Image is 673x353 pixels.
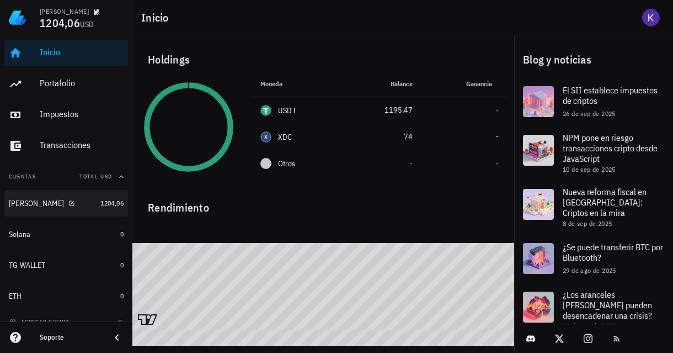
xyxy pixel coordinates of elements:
[9,199,64,208] div: [PERSON_NAME]
[496,159,499,168] span: -
[252,71,343,97] th: Moneda
[139,42,508,77] div: Holdings
[4,40,128,66] a: Inicio
[80,19,94,29] span: USD
[278,131,292,143] div: XDC
[563,85,658,106] span: El SII establece impuestos de criptos
[9,230,31,239] div: Solana
[514,180,673,234] a: Nueva reforma fiscal en [GEOGRAPHIC_DATA]: Criptos en la mira 8 de sep de 2025
[496,105,499,115] span: -
[563,186,647,218] span: Nueva reforma fiscal en [GEOGRAPHIC_DATA]: Criptos en la mira
[514,126,673,180] a: NPM pone en riesgo transacciones cripto desde JavaScript 10 de sep de 2025
[563,289,652,321] span: ¿Los aranceles [PERSON_NAME] pueden desencadenar una crisis?
[7,316,74,327] button: agregar cuenta
[120,230,124,238] span: 0
[40,109,124,119] div: Impuestos
[642,9,660,27] div: avatar
[343,71,421,97] th: Balance
[40,333,102,342] div: Soporte
[40,47,124,57] div: Inicio
[4,71,128,97] a: Portafolio
[4,190,128,217] a: [PERSON_NAME] 1204,06
[40,15,80,30] span: 1204,06
[514,42,673,77] div: Blog y noticias
[40,7,89,16] div: [PERSON_NAME]
[4,102,128,128] a: Impuestos
[120,292,124,300] span: 0
[40,78,124,88] div: Portafolio
[12,318,70,325] span: agregar cuenta
[4,164,128,190] button: CuentasTotal USD
[40,140,124,150] div: Transacciones
[260,105,271,116] div: USDT-icon
[4,252,128,278] a: TG WALLET 0
[563,165,616,173] span: 10 de sep de 2025
[4,283,128,309] a: ETH 0
[563,266,616,275] span: 29 de ago de 2025
[466,80,499,88] span: Ganancia
[352,131,413,143] div: 74
[9,261,45,270] div: TG WALLET
[9,9,26,27] img: LedgiFi
[352,104,413,116] div: 1195,47
[278,105,296,116] div: USDT
[514,283,673,337] a: ¿Los aranceles [PERSON_NAME] pueden desencadenar una crisis? 18 de ago de 2025
[563,241,663,263] span: ¿Se puede transferir BTC por Bluetooth?
[278,158,295,170] span: Otros
[260,131,271,143] div: XDC-icon
[496,131,499,141] span: -
[4,133,128,159] a: Transacciones
[514,234,673,283] a: ¿Se puede transferir BTC por Bluetooth? 29 de ago de 2025
[410,159,413,168] span: -
[139,190,508,217] div: Rendimiento
[563,132,658,164] span: NPM pone en riesgo transacciones cripto desde JavaScript
[141,9,173,27] h1: Inicio
[514,77,673,126] a: El SII establece impuestos de criptos 26 de sep de 2025
[120,261,124,269] span: 0
[138,314,157,325] a: Charting by TradingView
[79,173,113,180] span: Total USD
[4,221,128,247] a: Solana 0
[9,292,22,301] div: ETH
[563,109,616,118] span: 26 de sep de 2025
[100,199,124,207] span: 1204,06
[563,219,612,228] span: 8 de sep de 2025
